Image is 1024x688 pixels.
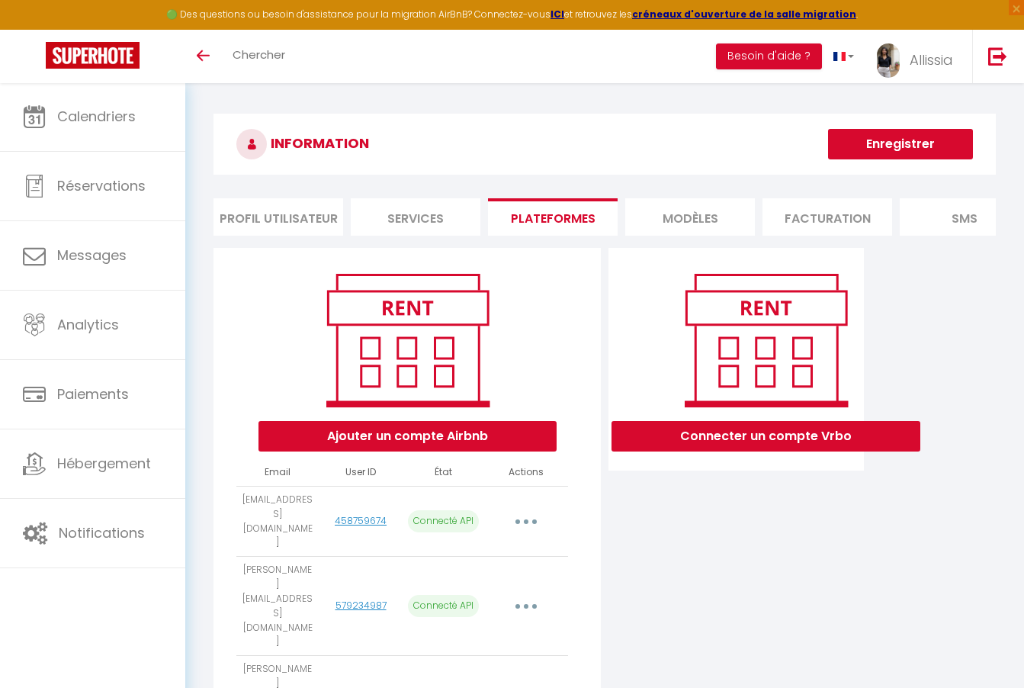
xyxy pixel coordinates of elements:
span: Paiements [57,384,129,403]
button: Besoin d'aide ? [716,43,822,69]
img: Super Booking [46,42,140,69]
a: créneaux d'ouverture de la salle migration [632,8,856,21]
th: User ID [319,459,403,486]
button: Ajouter un compte Airbnb [258,421,557,452]
a: 579234987 [335,599,387,612]
p: Connecté API [408,595,479,617]
th: État [402,459,485,486]
li: Services [351,198,480,236]
span: Calendriers [57,107,136,126]
a: Chercher [221,30,297,83]
button: Connecter un compte Vrbo [612,421,920,452]
li: MODÈLES [625,198,755,236]
p: Connecté API [408,510,479,532]
li: Facturation [762,198,892,236]
img: rent.png [310,267,505,413]
img: logout [988,47,1007,66]
li: Plateformes [488,198,618,236]
span: Hébergement [57,454,151,473]
span: Analytics [57,315,119,334]
span: Messages [57,246,127,265]
a: 458759674 [335,514,387,527]
img: ... [877,43,900,78]
td: [EMAIL_ADDRESS][DOMAIN_NAME] [236,486,319,556]
td: [PERSON_NAME][EMAIL_ADDRESS][DOMAIN_NAME] [236,557,319,656]
button: Enregistrer [828,129,973,159]
li: Profil Utilisateur [213,198,343,236]
a: ICI [551,8,564,21]
span: Allissia [910,50,953,69]
span: Réservations [57,176,146,195]
h3: INFORMATION [213,114,996,175]
th: Email [236,459,319,486]
a: ... Allissia [865,30,972,83]
th: Actions [485,459,568,486]
span: Chercher [233,47,285,63]
span: Notifications [59,523,145,542]
img: rent.png [669,267,863,413]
